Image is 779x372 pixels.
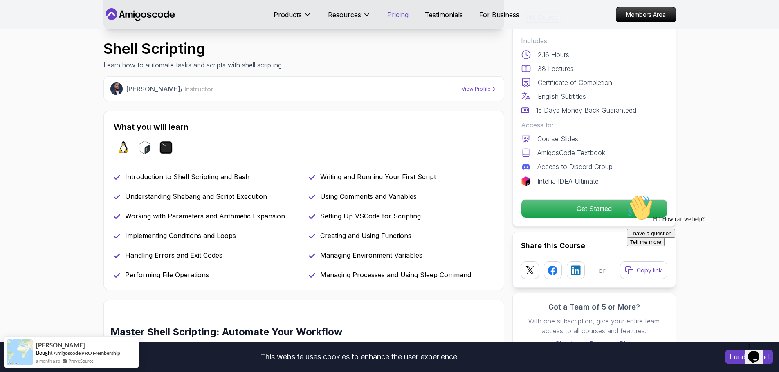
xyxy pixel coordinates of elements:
p: 15 Days Money Back Guaranteed [536,105,636,115]
iframe: chat widget [745,339,771,364]
span: a month ago [36,357,60,364]
img: bash logo [138,141,151,154]
button: I have a question [3,38,52,46]
h2: Master Shell Scripting: Automate Your Workflow [110,325,458,339]
p: Access to Discord Group [537,162,613,172]
img: Abz [110,82,123,95]
p: Get Started [521,200,667,218]
p: Setting Up VSCode for Scripting [320,211,421,221]
p: View Profile [462,86,491,92]
a: View Profile [462,85,497,93]
p: With one subscription, give your entire team access to all courses and features. [521,316,667,336]
p: [PERSON_NAME] / [126,84,213,94]
img: :wave: [3,3,29,29]
button: Tell me more [3,46,41,55]
p: Working with Parameters and Arithmetic Expansion [125,211,285,221]
p: English Subtitles [538,91,586,101]
h2: What you will learn [114,121,494,133]
p: Includes: [521,36,667,46]
a: Amigoscode PRO Membership [54,350,120,356]
p: Members Area [616,7,676,22]
a: Pricing [387,10,409,20]
iframe: chat widget [624,192,771,335]
button: Resources [328,10,371,26]
img: terminal logo [159,141,173,154]
p: IntelliJ IDEA Ultimate [537,176,599,186]
p: Certificate of Completion [538,78,612,87]
p: Managing Processes and Using Sleep Command [320,270,471,280]
p: Writing and Running Your First Script [320,172,436,182]
a: ProveSource [68,357,94,364]
p: Implementing Conditions and Loops [125,231,236,241]
button: Accept cookies [725,350,773,364]
button: Copy link [620,261,667,279]
p: or [599,265,606,275]
span: [PERSON_NAME] [36,342,85,349]
a: Members Area [616,7,676,22]
span: Hi! How can we help? [3,25,81,31]
p: Creating and Using Functions [320,231,411,241]
a: Testimonials [425,10,463,20]
img: provesource social proof notification image [7,339,33,365]
p: Handling Errors and Exit Codes [125,250,222,260]
p: Performing File Operations [125,270,209,280]
div: 👋Hi! How can we help?I have a questionTell me more [3,3,150,55]
p: Products [274,10,302,20]
p: Learn how to automate tasks and scripts with shell scripting. [103,60,283,70]
button: Get Started [521,199,667,218]
h2: Share this Course [521,240,667,252]
h1: Shell Scripting [103,40,283,57]
button: Products [274,10,312,26]
p: Understanding Shebang and Script Execution [125,192,267,201]
p: Access to: [521,120,667,130]
p: Course Slides [537,134,578,144]
a: Check our Business Plan [521,339,667,349]
h3: Got a Team of 5 or More? [521,301,667,313]
p: AmigosCode Textbook [537,148,605,158]
p: Using Comments and Variables [320,192,417,201]
span: Instructor [184,85,213,93]
p: 38 Lectures [538,64,574,74]
div: This website uses cookies to enhance the user experience. [6,348,713,366]
p: Managing Environment Variables [320,250,422,260]
span: Bought [36,350,53,356]
img: jetbrains logo [521,176,531,186]
a: For Business [479,10,519,20]
p: 2.16 Hours [538,50,569,60]
p: Introduction to Shell Scripting and Bash [125,172,249,182]
img: linux logo [117,141,130,154]
p: Resources [328,10,361,20]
